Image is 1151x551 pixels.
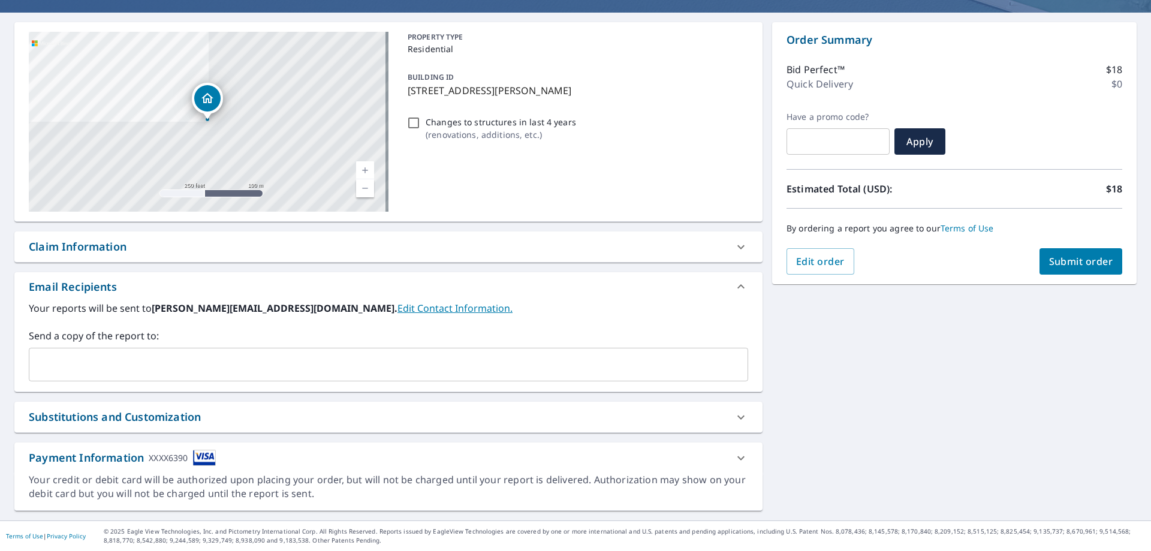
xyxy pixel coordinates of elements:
[787,248,854,275] button: Edit order
[1049,255,1113,268] span: Submit order
[6,532,86,540] p: |
[1106,62,1122,77] p: $18
[408,43,743,55] p: Residential
[408,32,743,43] p: PROPERTY TYPE
[426,116,576,128] p: Changes to structures in last 4 years
[408,83,743,98] p: [STREET_ADDRESS][PERSON_NAME]
[29,301,748,315] label: Your reports will be sent to
[29,329,748,343] label: Send a copy of the report to:
[787,112,890,122] label: Have a promo code?
[193,450,216,466] img: cardImage
[1106,182,1122,196] p: $18
[29,409,201,425] div: Substitutions and Customization
[397,302,513,315] a: EditContactInfo
[894,128,945,155] button: Apply
[29,239,126,255] div: Claim Information
[149,450,188,466] div: XXXX6390
[904,135,936,148] span: Apply
[29,473,748,501] div: Your credit or debit card will be authorized upon placing your order, but will not be charged unt...
[787,223,1122,234] p: By ordering a report you agree to our
[356,161,374,179] a: Current Level 17, Zoom In
[6,532,43,540] a: Terms of Use
[1111,77,1122,91] p: $0
[14,442,763,473] div: Payment InformationXXXX6390cardImage
[787,62,845,77] p: Bid Perfect™
[104,527,1145,545] p: © 2025 Eagle View Technologies, Inc. and Pictometry International Corp. All Rights Reserved. Repo...
[408,72,454,82] p: BUILDING ID
[14,231,763,262] div: Claim Information
[1039,248,1123,275] button: Submit order
[426,128,576,141] p: ( renovations, additions, etc. )
[47,532,86,540] a: Privacy Policy
[152,302,397,315] b: [PERSON_NAME][EMAIL_ADDRESS][DOMAIN_NAME].
[192,83,223,120] div: Dropped pin, building 1, Residential property, 4040 Virgil Blvd New Orleans, LA 70122
[787,32,1122,48] p: Order Summary
[941,222,994,234] a: Terms of Use
[29,450,216,466] div: Payment Information
[356,179,374,197] a: Current Level 17, Zoom Out
[787,182,954,196] p: Estimated Total (USD):
[14,272,763,301] div: Email Recipients
[796,255,845,268] span: Edit order
[14,402,763,432] div: Substitutions and Customization
[29,279,117,295] div: Email Recipients
[787,77,853,91] p: Quick Delivery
